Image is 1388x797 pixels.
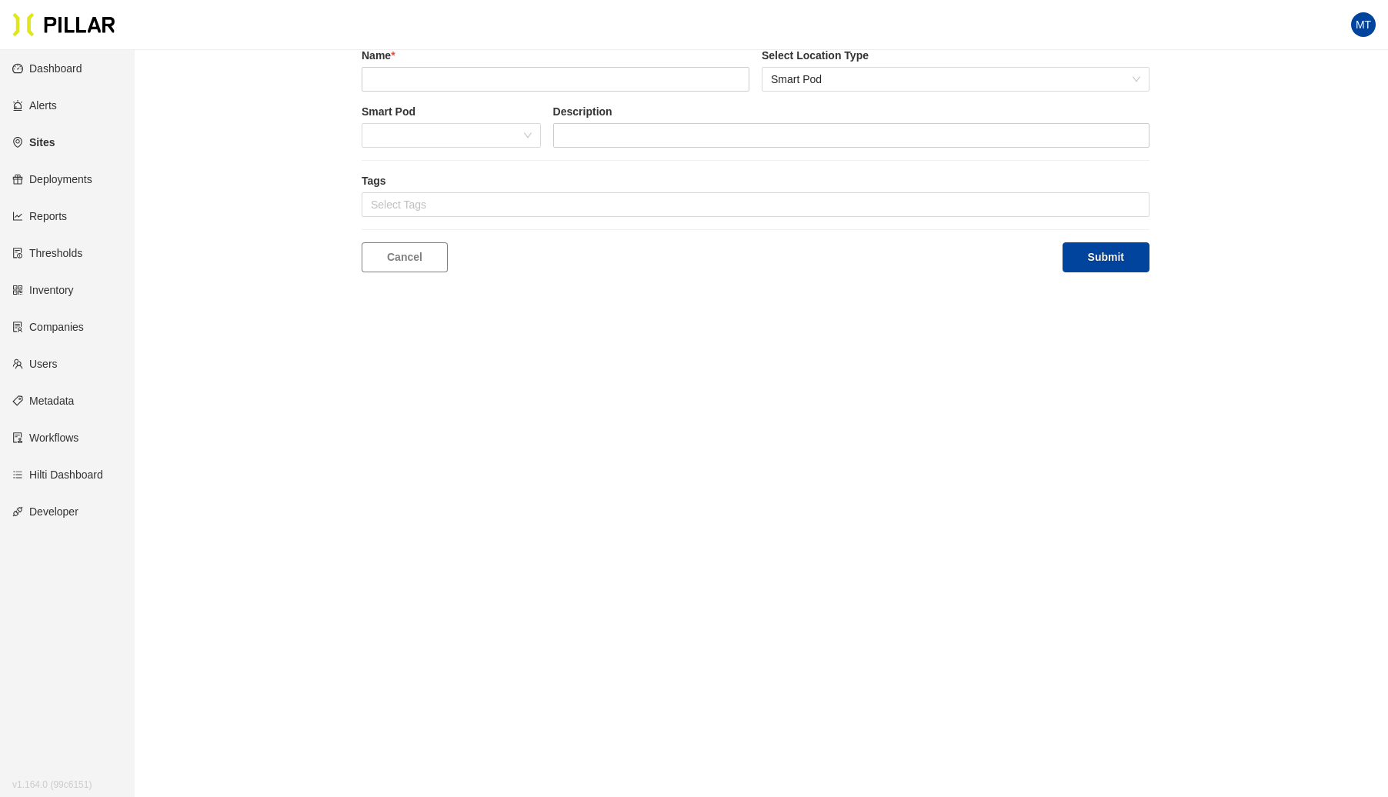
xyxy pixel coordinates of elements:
a: line-chartReports [12,210,67,222]
a: exceptionThresholds [12,247,82,259]
a: giftDeployments [12,173,92,185]
a: apiDeveloper [12,505,78,518]
a: environmentSites [12,136,55,148]
label: Select Location Type [762,48,1149,64]
span: MT [1356,12,1371,37]
a: dashboardDashboard [12,62,82,75]
label: Tags [362,173,1149,189]
label: Description [553,104,1149,120]
span: Smart Pod [771,68,1140,91]
a: qrcodeInventory [12,284,74,296]
button: Submit [1063,242,1149,272]
a: solutionCompanies [12,321,84,333]
a: teamUsers [12,358,58,370]
a: tagMetadata [12,395,74,407]
label: Smart Pod [362,104,541,120]
img: Pillar Technologies [12,12,115,37]
a: Cancel [362,242,448,272]
a: alertAlerts [12,99,57,112]
a: auditWorkflows [12,432,78,444]
a: barsHilti Dashboard [12,469,103,481]
label: Name [362,48,749,64]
